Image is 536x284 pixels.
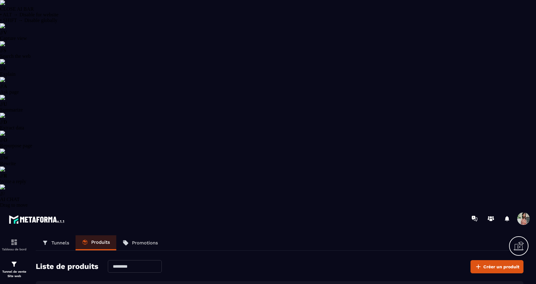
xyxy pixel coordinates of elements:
[36,235,76,250] a: Tunnels
[10,260,18,268] img: formation
[51,240,69,246] p: Tunnels
[132,240,158,246] p: Promotions
[36,260,98,273] h2: Liste de produits
[91,239,110,245] p: Produits
[2,248,27,251] p: Tableau de bord
[2,234,27,256] a: formationformationTableau de bord
[470,260,523,273] button: Créer un produit
[76,235,116,250] a: Produits
[9,214,65,225] img: logo
[116,235,164,250] a: Promotions
[10,238,18,246] img: formation
[2,256,27,283] a: formationformationTunnel de vente Site web
[483,264,519,270] span: Créer un produit
[2,270,27,278] p: Tunnel de vente Site web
